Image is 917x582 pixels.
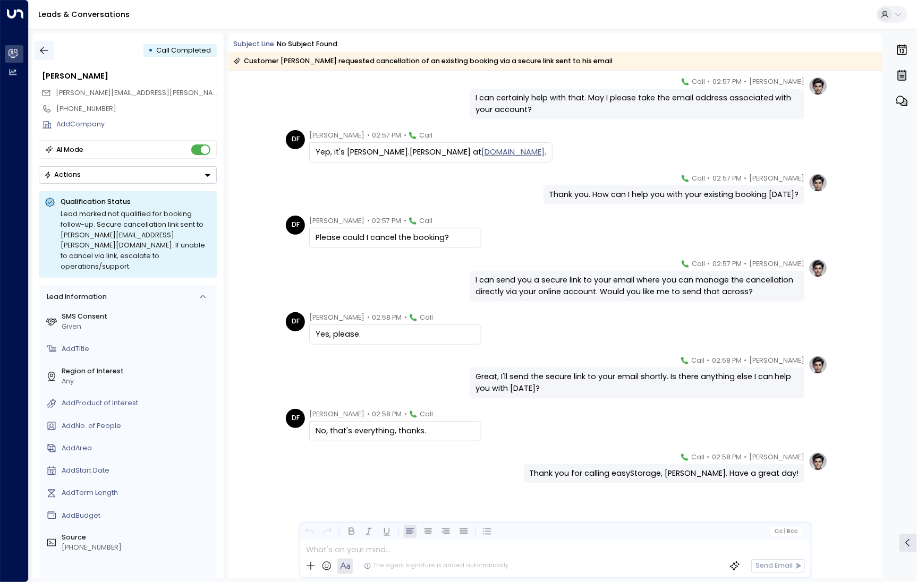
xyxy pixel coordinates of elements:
[712,355,742,366] span: 02:58 PM
[316,425,475,437] div: No, that's everything, thanks.
[38,9,130,20] a: Leads & Conversations
[549,189,799,201] div: Thank you. How can I help you with your existing booking [DATE]?
[39,166,217,184] div: Button group with a nested menu
[367,409,370,420] span: •
[309,312,364,323] span: [PERSON_NAME]
[419,130,432,141] span: Call
[809,355,828,374] img: profile-logo.png
[481,147,545,158] a: [DOMAIN_NAME]
[420,409,433,420] span: Call
[62,344,213,354] div: AddTitle
[749,355,804,366] span: [PERSON_NAME]
[316,232,475,244] div: Please could I cancel the booking?
[404,216,406,226] span: •
[708,259,710,269] span: •
[39,166,217,184] button: Actions
[367,312,370,323] span: •
[62,543,213,553] div: [PHONE_NUMBER]
[784,528,786,535] span: |
[157,46,211,55] span: Call Completed
[62,488,213,498] div: AddTerm Length
[277,39,337,49] div: No subject found
[809,173,828,192] img: profile-logo.png
[774,528,798,535] span: Cc Bcc
[62,398,213,408] div: AddProduct of Interest
[303,525,316,538] button: Undo
[749,76,804,87] span: [PERSON_NAME]
[712,452,742,463] span: 02:58 PM
[404,409,407,420] span: •
[708,76,710,87] span: •
[62,421,213,431] div: AddNo. of People
[62,312,213,322] label: SMS Consent
[691,452,704,463] span: Call
[364,562,508,570] div: The agent signature is added automatically
[62,376,213,387] div: Any
[476,275,799,297] div: I can send you a secure link to your email where you can manage the cancellation directly via you...
[372,409,402,420] span: 02:58 PM
[744,355,747,366] span: •
[692,173,705,184] span: Call
[707,452,710,463] span: •
[233,56,613,66] div: Customer [PERSON_NAME] requested cancellation of an existing booking via a secure link sent to hi...
[56,144,84,155] div: AI Mode
[286,216,305,235] div: DF
[62,466,213,476] div: AddStart Date
[707,355,710,366] span: •
[62,322,213,332] div: Given
[321,525,334,538] button: Redo
[770,527,802,536] button: Cc|Bcc
[61,209,211,272] div: Lead marked not qualified for booking follow-up. Secure cancellation link sent to [PERSON_NAME][E...
[372,130,401,141] span: 02:57 PM
[404,312,407,323] span: •
[233,39,276,48] span: Subject Line:
[62,511,213,521] div: AddBudget
[56,119,217,130] div: AddCompany
[62,443,213,453] div: AddArea
[404,130,406,141] span: •
[708,173,710,184] span: •
[712,259,742,269] span: 02:57 PM
[476,92,799,115] div: I can certainly help with that. May I please take the email address associated with your account?
[419,216,432,226] span: Call
[809,76,828,96] img: profile-logo.png
[692,76,705,87] span: Call
[809,452,828,471] img: profile-logo.png
[744,76,747,87] span: •
[309,409,364,420] span: [PERSON_NAME]
[691,355,704,366] span: Call
[749,259,804,269] span: [PERSON_NAME]
[56,88,217,98] span: david.a.finlay@gmail.com
[42,71,217,82] div: [PERSON_NAME]
[62,366,213,376] label: Region of Interest
[286,312,305,331] div: DF
[420,312,433,323] span: Call
[367,130,370,141] span: •
[61,197,211,207] p: Qualification Status
[712,173,742,184] span: 02:57 PM
[367,216,370,226] span: •
[316,147,546,158] div: Yep, it's [PERSON_NAME].[PERSON_NAME] at .
[749,452,804,463] span: [PERSON_NAME]
[286,130,305,149] div: DF
[148,42,153,59] div: •
[692,259,705,269] span: Call
[744,173,747,184] span: •
[44,170,81,179] div: Actions
[56,88,281,97] span: [PERSON_NAME][EMAIL_ADDRESS][PERSON_NAME][DOMAIN_NAME]
[372,216,401,226] span: 02:57 PM
[476,371,799,394] div: Great, I'll send the secure link to your email shortly. Is there anything else I can help you wit...
[56,104,217,114] div: [PHONE_NUMBER]
[372,312,402,323] span: 02:58 PM
[529,468,799,480] div: Thank you for calling easyStorage, [PERSON_NAME]. Have a great day!
[43,292,106,302] div: Lead Information
[62,533,213,543] label: Source
[286,409,305,428] div: DF
[712,76,742,87] span: 02:57 PM
[809,259,828,278] img: profile-logo.png
[744,452,747,463] span: •
[309,216,364,226] span: [PERSON_NAME]
[309,130,364,141] span: [PERSON_NAME]
[744,259,747,269] span: •
[316,329,475,340] div: Yes, please.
